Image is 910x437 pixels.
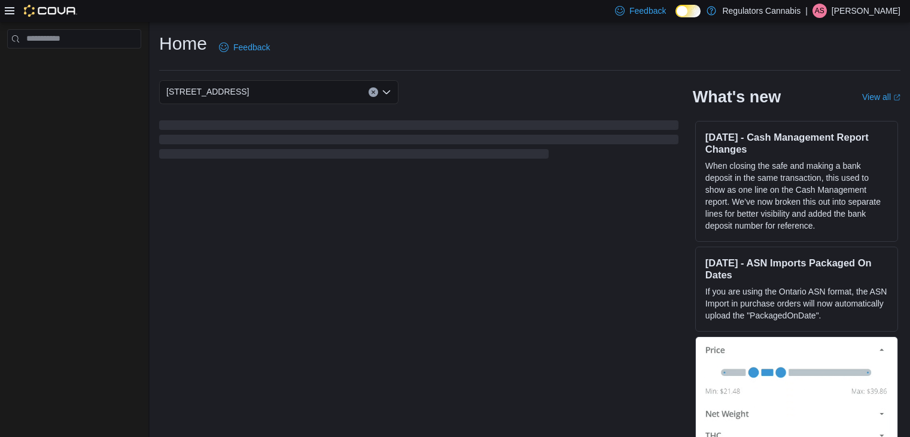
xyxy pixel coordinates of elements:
p: Regulators Cannabis [722,4,801,18]
a: View allExternal link [862,92,900,102]
h1: Home [159,32,207,56]
h3: [DATE] - ASN Imports Packaged On Dates [705,257,888,281]
svg: External link [893,94,900,101]
img: Cova [24,5,77,17]
nav: Complex example [7,51,141,80]
h3: [DATE] - Cash Management Report Changes [705,131,888,155]
span: Loading [159,123,678,161]
p: [PERSON_NAME] [832,4,900,18]
input: Dark Mode [675,5,701,17]
h2: What's new [693,87,781,107]
div: Ashley Smith [812,4,827,18]
p: If you are using the Ontario ASN format, the ASN Import in purchase orders will now automatically... [705,286,888,321]
span: Feedback [233,41,270,53]
span: Feedback [629,5,666,17]
button: Open list of options [382,87,391,97]
a: Feedback [214,35,275,59]
button: Clear input [369,87,378,97]
p: When closing the safe and making a bank deposit in the same transaction, this used to show as one... [705,160,888,232]
span: AS [815,4,824,18]
span: [STREET_ADDRESS] [166,84,249,99]
p: | [805,4,808,18]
